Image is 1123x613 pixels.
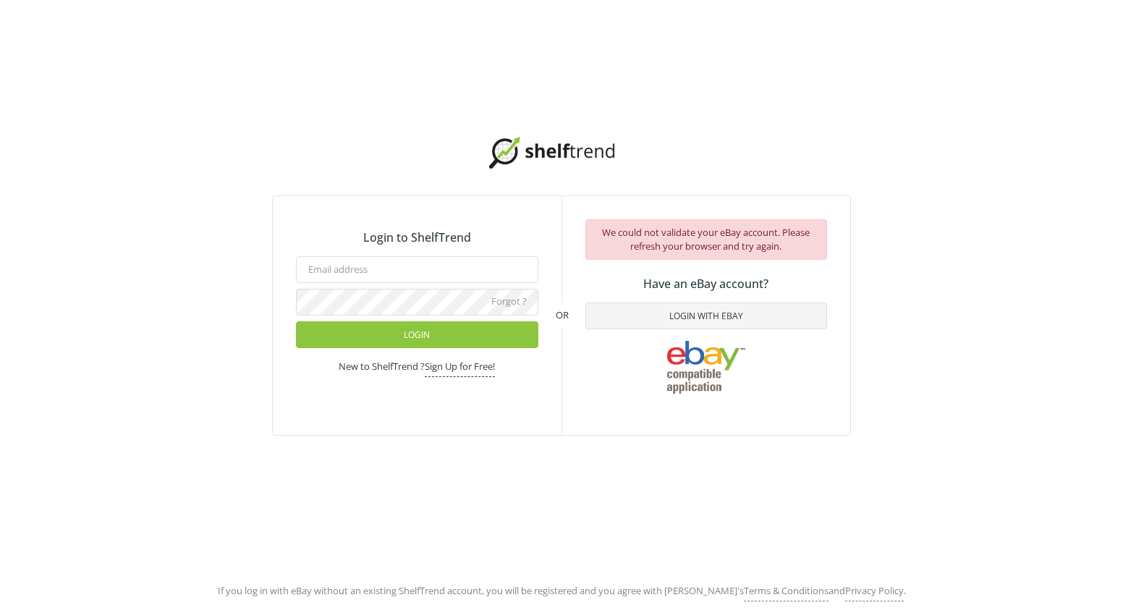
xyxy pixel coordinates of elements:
img: logo [489,137,634,169]
h3: Have an eBay account? [585,277,828,291]
h3: Login to ShelfTrend [296,231,538,245]
img: ebay.png [656,329,757,405]
a: Terms & Conditions [744,584,829,601]
a: Forgot ? [491,295,527,311]
button: Login with Ebay [585,303,828,329]
div: We could not validate your eBay account. Please refresh your browser and try again. [585,219,828,260]
input: Email address [296,256,538,283]
div: OR [550,303,575,328]
a: Sign Up for Free! [425,360,495,377]
div: If you log in with eBay without an existing ShelfTrend account, you will be registered and you ag... [12,584,1111,601]
a: Privacy Policy [845,584,904,601]
button: Login [296,321,538,348]
div: New to ShelfTrend ? [308,360,527,377]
